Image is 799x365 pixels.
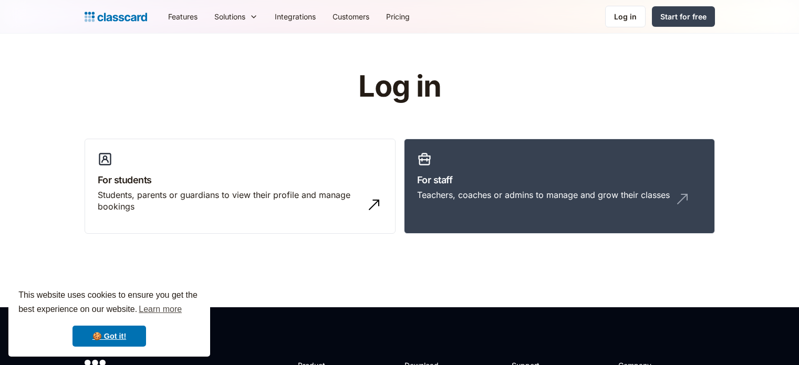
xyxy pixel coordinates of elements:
[85,139,396,234] a: For studentsStudents, parents or guardians to view their profile and manage bookings
[652,6,715,27] a: Start for free
[160,5,206,28] a: Features
[324,5,378,28] a: Customers
[266,5,324,28] a: Integrations
[72,326,146,347] a: dismiss cookie message
[614,11,637,22] div: Log in
[233,70,566,103] h1: Log in
[660,11,707,22] div: Start for free
[378,5,418,28] a: Pricing
[214,11,245,22] div: Solutions
[417,173,702,187] h3: For staff
[404,139,715,234] a: For staffTeachers, coaches or admins to manage and grow their classes
[85,9,147,24] a: Logo
[18,289,200,317] span: This website uses cookies to ensure you get the best experience on our website.
[137,301,183,317] a: learn more about cookies
[98,189,361,213] div: Students, parents or guardians to view their profile and manage bookings
[206,5,266,28] div: Solutions
[605,6,646,27] a: Log in
[98,173,382,187] h3: For students
[417,189,670,201] div: Teachers, coaches or admins to manage and grow their classes
[8,279,210,357] div: cookieconsent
